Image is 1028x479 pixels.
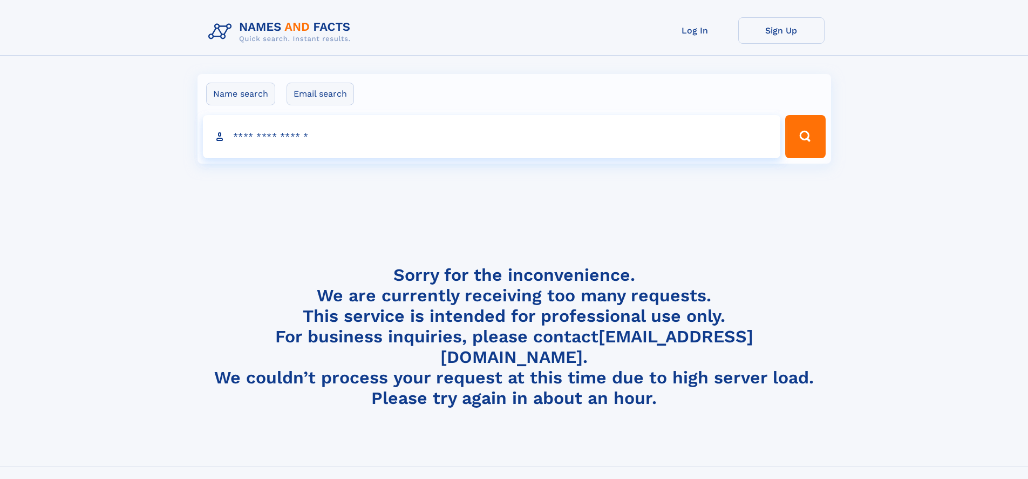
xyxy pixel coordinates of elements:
[738,17,825,44] a: Sign Up
[203,115,781,158] input: search input
[652,17,738,44] a: Log In
[206,83,275,105] label: Name search
[287,83,354,105] label: Email search
[440,326,753,367] a: [EMAIL_ADDRESS][DOMAIN_NAME]
[785,115,825,158] button: Search Button
[204,17,359,46] img: Logo Names and Facts
[204,265,825,409] h4: Sorry for the inconvenience. We are currently receiving too many requests. This service is intend...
